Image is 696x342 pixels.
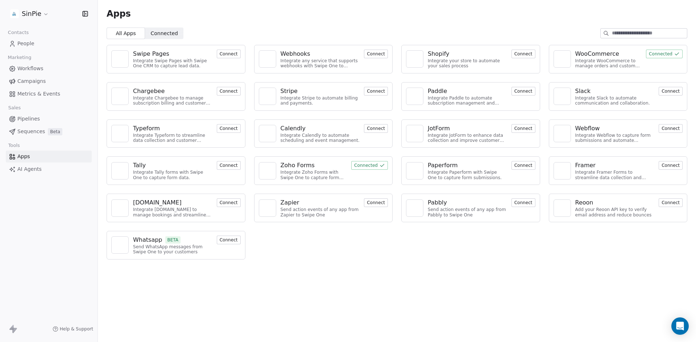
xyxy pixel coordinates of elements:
[409,91,420,102] img: NA
[17,128,45,135] span: Sequences
[428,198,447,207] div: Pabbly
[646,50,683,57] a: Connected
[259,125,276,142] a: NA
[575,124,655,133] a: Webflow
[557,203,568,214] img: NA
[575,124,600,133] div: Webflow
[281,124,360,133] a: Calendly
[17,153,30,160] span: Apps
[22,9,41,18] span: SinPie
[133,244,212,255] div: Send WhatsApp messages from Swipe One to your customers
[6,113,92,125] a: Pipelines
[281,198,299,207] div: Zapier
[259,50,276,68] a: NA
[111,50,129,68] a: NA
[364,88,388,94] a: Connect
[281,96,360,106] div: Integrate Stripe to automate billing and payments.
[575,161,655,170] a: Framer
[406,125,423,142] a: NA
[511,50,535,58] button: Connect
[133,87,165,96] div: Chargebee
[107,8,131,19] span: Apps
[48,128,62,135] span: Beta
[364,50,388,57] a: Connect
[17,65,43,72] span: Workflows
[133,58,212,69] div: Integrate Swipe Pages with Swipe One CRM to capture lead data.
[165,236,181,244] span: BETA
[406,162,423,180] a: NA
[17,115,40,123] span: Pipelines
[111,236,129,254] a: NA
[281,87,360,96] a: Stripe
[364,50,388,58] button: Connect
[554,50,571,68] a: NA
[133,198,182,207] div: [DOMAIN_NAME]
[554,162,571,180] a: NA
[281,198,360,207] a: Zapier
[554,88,571,105] a: NA
[557,165,568,176] img: NA
[554,199,571,217] a: NA
[133,161,146,170] div: Tally
[133,198,212,207] a: [DOMAIN_NAME]
[6,151,92,162] a: Apps
[575,133,655,143] div: Integrate Webflow to capture form submissions and automate customer engagement.
[428,96,507,106] div: Integrate Paddle to automate subscription management and customer engagement.
[133,50,169,58] div: Swipe Pages
[364,87,388,96] button: Connect
[557,91,568,102] img: NA
[5,140,23,151] span: Tools
[281,161,347,170] a: Zoho Forms
[409,128,420,139] img: NA
[406,50,423,68] a: NA
[133,207,212,218] div: Integrate [DOMAIN_NAME] to manage bookings and streamline scheduling.
[428,170,507,180] div: Integrate Paperform with Swipe One to capture form submissions.
[659,199,683,206] a: Connect
[511,87,535,96] button: Connect
[511,88,535,94] a: Connect
[409,165,420,176] img: NA
[111,88,129,105] a: NA
[575,207,655,218] div: Add your Reoon API key to verify email address and reduce bounces
[409,54,420,64] img: NA
[6,63,92,75] a: Workflows
[281,58,360,69] div: Integrate any service that supports webhooks with Swipe One to capture and automate data workflows.
[133,161,212,170] a: Tally
[17,90,60,98] span: Metrics & Events
[6,126,92,138] a: SequencesBeta
[659,88,683,94] a: Connect
[659,125,683,132] a: Connect
[428,161,507,170] a: Paperform
[557,54,568,64] img: NA
[659,87,683,96] button: Connect
[5,27,32,38] span: Contacts
[133,124,160,133] div: Typeform
[133,87,212,96] a: Chargebee
[511,198,535,207] button: Connect
[262,128,273,139] img: NA
[10,9,19,18] img: Logo%20SinPie.jpg
[133,133,212,143] div: Integrate Typeform to streamline data collection and customer engagement.
[281,87,298,96] div: Stripe
[511,199,535,206] a: Connect
[5,102,24,113] span: Sales
[217,125,241,132] a: Connect
[428,50,507,58] a: Shopify
[281,161,315,170] div: Zoho Forms
[217,199,241,206] a: Connect
[428,133,507,143] div: Integrate JotForm to enhance data collection and improve customer engagement.
[133,236,162,244] div: Whatsapp
[575,198,655,207] a: Reoon
[351,162,388,169] a: Connected
[6,88,92,100] a: Metrics & Events
[646,50,683,58] button: Connected
[217,88,241,94] a: Connect
[406,199,423,217] a: NA
[53,326,93,332] a: Help & Support
[575,161,596,170] div: Framer
[115,240,125,250] img: NA
[575,87,655,96] a: Slack
[281,207,360,218] div: Send action events of any app from Zapier to Swipe One
[428,124,507,133] a: JotForm
[133,96,212,106] div: Integrate Chargebee to manage subscription billing and customer data.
